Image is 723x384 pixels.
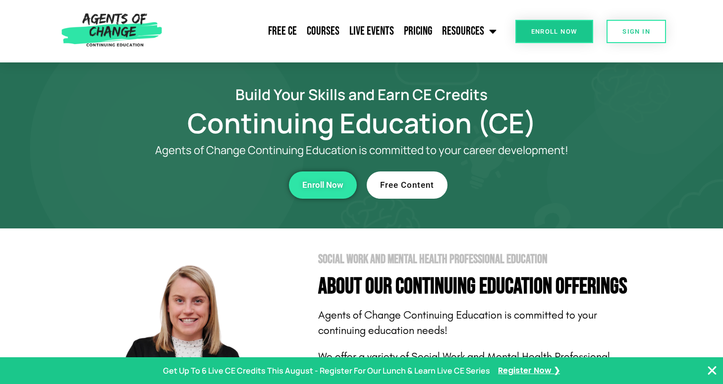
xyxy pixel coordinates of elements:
a: SIGN IN [607,20,666,43]
span: Enroll Now [302,181,343,189]
a: Pricing [399,19,437,44]
span: Free Content [380,181,434,189]
span: Enroll Now [531,28,577,35]
a: Register Now ❯ [498,364,560,378]
p: Agents of Change Continuing Education is committed to your career development! [119,144,605,157]
a: Enroll Now [289,171,357,199]
a: Live Events [344,19,399,44]
p: Get Up To 6 Live CE Credits This August - Register For Our Lunch & Learn Live CE Series [163,364,490,378]
span: SIGN IN [622,28,650,35]
h4: About Our Continuing Education Offerings [318,275,644,298]
span: Agents of Change Continuing Education is committed to your continuing education needs! [318,309,597,337]
button: Close Banner [706,365,718,377]
h2: Social Work and Mental Health Professional Education [318,253,644,266]
a: Courses [302,19,344,44]
h2: Build Your Skills and Earn CE Credits [79,87,644,102]
nav: Menu [167,19,501,44]
a: Free Content [367,171,447,199]
a: Resources [437,19,501,44]
h1: Continuing Education (CE) [79,111,644,134]
a: Free CE [263,19,302,44]
a: Enroll Now [515,20,593,43]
